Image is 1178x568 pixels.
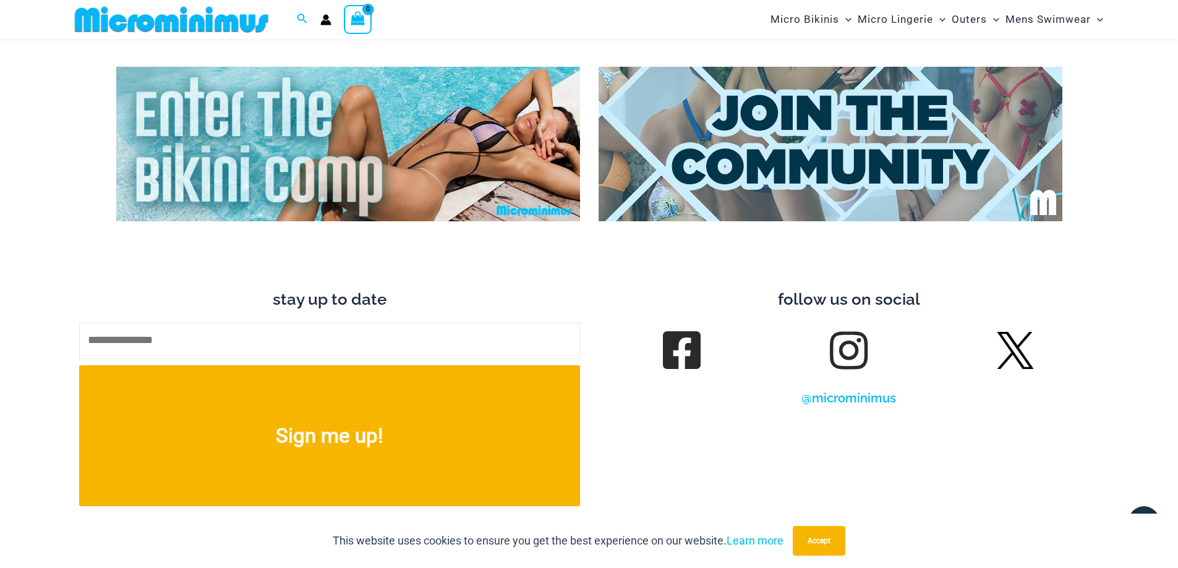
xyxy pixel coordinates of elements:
nav: Site Navigation [766,2,1109,37]
span: Mens Swimwear [1005,4,1091,35]
img: MM SHOP LOGO FLAT [70,6,273,33]
h3: stay up to date [79,289,580,310]
p: This website uses cookies to ensure you get the best experience on our website. [333,532,783,550]
a: Follow us on Instagram [831,333,866,368]
span: Outers [952,4,987,35]
h3: follow us on social [599,289,1099,310]
a: Micro LingerieMenu ToggleMenu Toggle [855,4,949,35]
button: Sign me up! [79,365,580,506]
span: Menu Toggle [933,4,945,35]
a: Micro BikinisMenu ToggleMenu Toggle [767,4,855,35]
span: Menu Toggle [1091,4,1103,35]
a: Learn more [727,534,783,547]
a: follow us on Facebook [664,333,699,368]
a: View Shopping Cart, empty [344,5,372,33]
a: Search icon link [297,12,308,27]
img: Join Community 2 [599,67,1062,221]
a: OutersMenu ToggleMenu Toggle [949,4,1002,35]
span: Micro Lingerie [858,4,933,35]
button: Accept [793,526,845,556]
img: Twitter X Logo 42562 [997,332,1034,369]
span: Micro Bikinis [770,4,839,35]
span: Menu Toggle [839,4,851,35]
img: Enter Bikini Comp [116,67,580,221]
a: @microminimus [801,391,896,405]
a: Account icon link [320,14,331,25]
a: Mens SwimwearMenu ToggleMenu Toggle [1002,4,1106,35]
span: Menu Toggle [987,4,999,35]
